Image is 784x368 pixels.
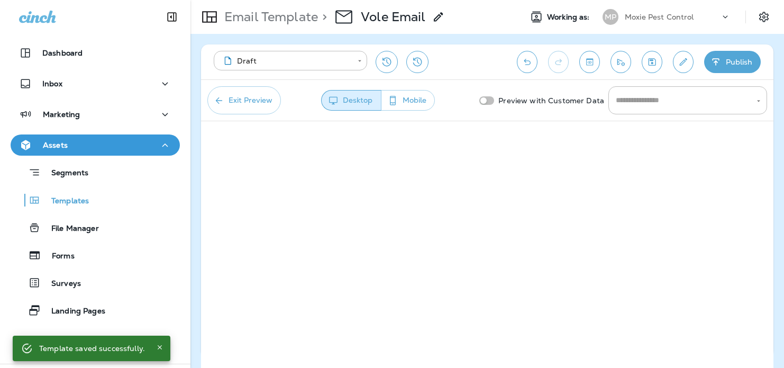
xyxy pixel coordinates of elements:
[603,9,618,25] div: MP
[547,13,592,22] span: Working as:
[41,224,99,234] p: File Manager
[41,168,88,179] p: Segments
[517,51,537,73] button: Undo
[376,51,398,73] button: Restore from previous version
[11,299,180,321] button: Landing Pages
[157,6,187,28] button: Collapse Sidebar
[579,51,600,73] button: Toggle preview
[43,110,80,119] p: Marketing
[610,51,631,73] button: Send test email
[11,244,180,266] button: Forms
[42,49,83,57] p: Dashboard
[381,90,435,111] button: Mobile
[39,339,145,358] div: Template saved successfully.
[41,307,105,317] p: Landing Pages
[11,331,180,352] button: Data
[221,56,350,66] div: Draft
[754,7,773,26] button: Settings
[11,104,180,125] button: Marketing
[220,9,318,25] p: Email Template
[321,90,381,111] button: Desktop
[673,51,694,73] button: Edit details
[11,161,180,184] button: Segments
[754,96,763,106] button: Open
[42,79,62,88] p: Inbox
[11,134,180,156] button: Assets
[41,279,81,289] p: Surveys
[153,341,166,354] button: Close
[494,92,608,109] p: Preview with Customer Data
[11,272,180,294] button: Surveys
[41,196,89,207] p: Templates
[11,217,180,239] button: File Manager
[318,9,327,25] p: >
[642,51,662,73] button: Save
[11,73,180,94] button: Inbox
[207,86,281,114] button: Exit Preview
[43,141,68,149] p: Assets
[361,9,425,25] p: Vole Email
[11,42,180,64] button: Dashboard
[41,252,75,262] p: Forms
[406,51,429,73] button: View Changelog
[704,51,761,73] button: Publish
[11,189,180,211] button: Templates
[625,13,694,21] p: Moxie Pest Control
